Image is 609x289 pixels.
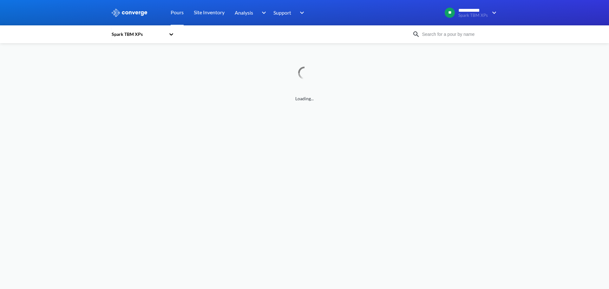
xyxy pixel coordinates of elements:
img: downArrow.svg [258,9,268,16]
img: downArrow.svg [296,9,306,16]
span: Support [273,9,291,16]
img: logo_ewhite.svg [111,9,148,17]
input: Search for a pour by name [420,31,497,38]
div: Spark TBM XPs [111,31,166,38]
img: downArrow.svg [488,9,498,16]
img: icon-search.svg [412,30,420,38]
span: Spark TBM XPs [458,13,488,18]
span: Analysis [235,9,253,16]
span: Loading... [111,95,498,102]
